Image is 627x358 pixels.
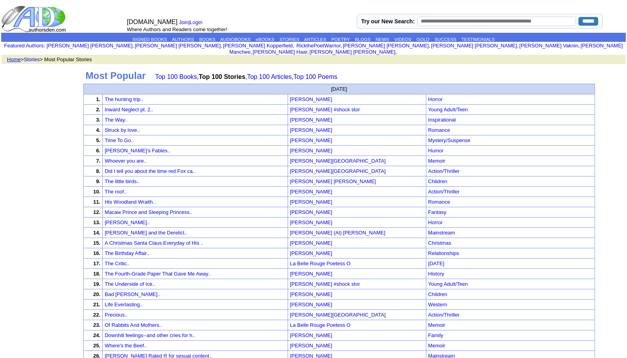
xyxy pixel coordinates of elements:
a: Mystery/Suspense [428,137,471,143]
font: [PERSON_NAME] [290,250,332,256]
font: 23. [93,322,100,328]
font: i [397,50,398,54]
font: [PERSON_NAME] [PERSON_NAME] [290,178,376,184]
font: 2. [96,107,100,112]
a: Relationships [428,250,459,256]
a: [PERSON_NAME] [PERSON_NAME] [431,43,517,49]
a: [PERSON_NAME] [290,342,332,349]
a: [PERSON_NAME] [PERSON_NAME] [309,49,395,55]
a: [PERSON_NAME] #shock stor [290,106,360,112]
a: Action/Thriller [428,312,459,318]
a: The Birthday Affair.. [105,250,149,256]
font: 11. [93,199,100,205]
a: SUCCESS [435,37,457,42]
a: ARTICLES [304,37,326,42]
a: [PERSON_NAME] [PERSON_NAME] [343,43,429,49]
a: Romance [428,199,450,205]
a: Inward Neglect pt. 2.. [105,107,153,112]
a: [PERSON_NAME] [290,208,332,215]
a: [PERSON_NAME] #shock stor [290,280,360,287]
a: RickthePoetWarrior [295,43,341,49]
a: [PERSON_NAME] Haar [253,49,307,55]
font: i [294,44,295,48]
a: Whoever you are.. [105,158,147,164]
a: Life Everlasting.. [105,302,143,307]
font: 5. [96,137,100,143]
font: [PERSON_NAME] [290,137,332,143]
font: i [430,44,431,48]
a: Romance [428,127,450,133]
a: Bad [PERSON_NAME].. [105,291,160,297]
font: 20. [93,291,100,297]
a: [DATE] [428,261,444,266]
font: [PERSON_NAME] [290,332,332,338]
a: Children [428,178,447,184]
font: 1. [96,96,100,102]
a: [PERSON_NAME] [290,301,332,307]
a: Did I tell you about the time red Fox ca.. [105,168,196,174]
a: Stories [24,56,40,62]
font: [PERSON_NAME] [290,148,332,154]
a: [PERSON_NAME].. [105,219,150,225]
font: [PERSON_NAME] (Al) [PERSON_NAME] [290,230,385,236]
a: The Underside of Ice.. [105,281,155,287]
font: 15. [93,240,100,246]
a: [PERSON_NAME] Kopperfield [223,43,293,49]
a: BLOGS [355,37,371,42]
font: [PERSON_NAME] [290,219,332,225]
a: Fantasy [428,209,446,215]
a: POETRY [331,37,350,42]
a: Western [428,302,447,307]
a: [PERSON_NAME] [290,188,332,195]
a: [PERSON_NAME] [290,239,332,246]
a: [PERSON_NAME] and the Derelict.. [105,230,187,236]
a: The Way.. [105,117,128,123]
b: Top 100 Stories [199,73,245,80]
a: The hunting trip.. [105,96,143,102]
a: Top 100 Poems [294,73,337,80]
font: i [580,44,580,48]
a: His Woodland Wraith.. [105,199,156,205]
a: [PERSON_NAME] [290,249,332,256]
font: i [518,44,519,48]
a: Time To Go.. [105,137,134,143]
a: Action/Thriller [428,168,459,174]
a: [PERSON_NAME] [290,270,332,277]
a: Christmas [428,240,452,246]
font: 22. [93,312,100,318]
font: [PERSON_NAME] [290,302,332,307]
a: [PERSON_NAME] [290,116,332,123]
a: The Critic.. [105,261,130,266]
a: BOOKS [199,37,215,42]
a: [PERSON_NAME][GEOGRAPHIC_DATA] [290,167,386,174]
font: [PERSON_NAME] [290,291,332,297]
a: Top 100 Articles [247,73,292,80]
a: The Fourth-Grade Paper That Gave Me Away.. [105,271,211,277]
a: [PERSON_NAME] [290,96,332,102]
img: logo_ad.gif [1,5,68,33]
a: [PERSON_NAME] (Al) [PERSON_NAME] [290,229,385,236]
font: [PERSON_NAME] [290,271,332,277]
a: La Belle Rouge Poetess O [290,321,350,328]
font: , , , , , , , , , , [47,43,623,55]
a: Memoir [428,343,445,349]
a: [PERSON_NAME] [290,126,332,133]
a: Mainstream [428,230,455,236]
a: VIDEOS [394,37,411,42]
a: Macaw Prince and Sleeping Princess.. [105,209,192,215]
a: Horror [428,96,443,102]
font: [PERSON_NAME] #shock stor [290,107,360,112]
font: 4. [96,127,100,133]
a: [PERSON_NAME] [PERSON_NAME] [290,178,376,184]
a: [PERSON_NAME]’s Fables.. [105,148,170,154]
a: Inspirational [428,117,456,123]
a: [PERSON_NAME] [PERSON_NAME] [47,43,132,49]
a: [PERSON_NAME] Vaknin [519,43,578,49]
font: [PERSON_NAME] [290,240,332,246]
a: Featured Authors [4,43,44,49]
font: 16. [93,250,100,256]
a: Top 100 Books [155,73,197,80]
